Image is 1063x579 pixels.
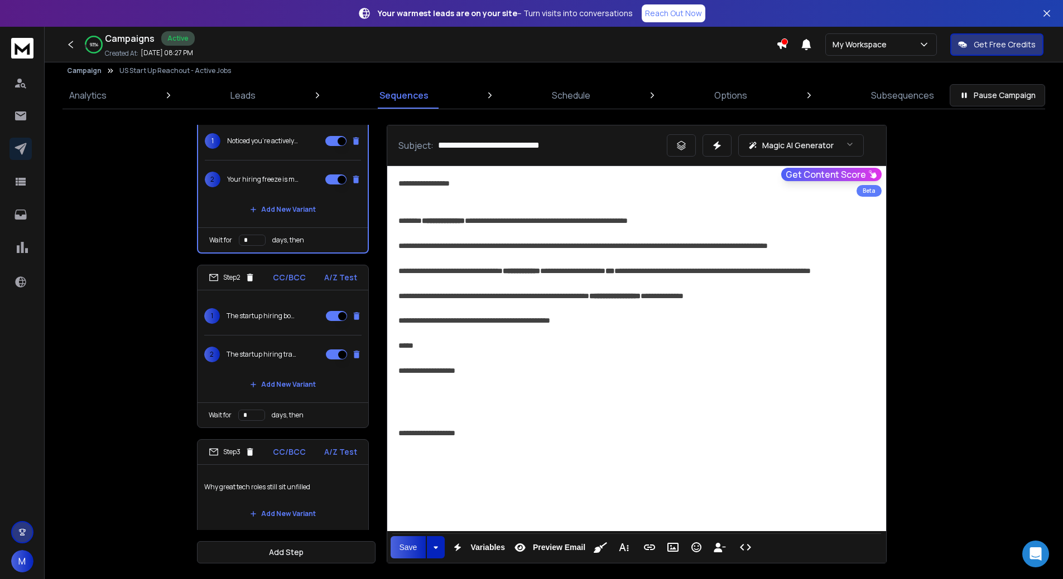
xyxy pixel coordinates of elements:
[735,536,756,558] button: Code View
[373,82,435,109] a: Sequences
[709,536,730,558] button: Insert Unsubscribe Link
[197,89,369,254] li: Step1CC/BCCA/Z Test1Noticed you're actively hiring2Your hiring freeze is melting profitsAdd New V...
[204,471,362,503] p: Why great tech roles still sit unfilled
[204,347,220,362] span: 2
[379,89,429,102] p: Sequences
[509,536,588,558] button: Preview Email
[209,411,232,420] p: Wait for
[714,89,747,102] p: Options
[197,265,369,428] li: Step2CC/BCCA/Z Test1The startup hiring bottleneck2The startup hiring trap (you're in it)Add New V...
[613,536,634,558] button: More Text
[272,411,304,420] p: days, then
[468,543,507,552] span: Variables
[204,308,220,324] span: 1
[590,536,611,558] button: Clean HTML
[62,82,113,109] a: Analytics
[324,446,357,458] p: A/Z Test
[738,134,864,157] button: Magic AI Generator
[378,8,633,19] p: – Turn visits into conversations
[209,447,255,457] div: Step 3
[90,41,98,48] p: 93 %
[708,82,754,109] a: Options
[105,49,138,58] p: Created At:
[197,439,369,557] li: Step3CC/BCCA/Z TestWhy great tech roles still sit unfilledAdd New VariantWait fordays, then
[642,4,705,22] a: Reach Out Now
[324,272,357,283] p: A/Z Test
[227,175,299,184] p: Your hiring freeze is melting profits
[209,273,255,283] div: Step 2
[1022,541,1049,567] div: Open Intercom Messenger
[67,66,102,75] button: Campaign
[531,543,588,552] span: Preview Email
[161,31,195,46] div: Active
[378,8,517,18] strong: Your warmest leads are on your site
[391,536,426,558] button: Save
[119,66,231,75] p: US Start Up Reachout - Active Jobs
[686,536,707,558] button: Emoticons
[639,536,660,558] button: Insert Link (Ctrl+K)
[227,137,299,145] p: Noticed you're actively hiring
[762,140,834,151] p: Magic AI Generator
[227,312,298,320] p: The startup hiring bottleneck
[241,198,325,221] button: Add New Variant
[871,89,934,102] p: Subsequences
[974,39,1036,50] p: Get Free Credits
[857,185,882,197] div: Beta
[662,536,684,558] button: Insert Image (Ctrl+P)
[11,550,33,572] button: M
[781,168,882,181] button: Get Content Score
[141,48,193,57] p: [DATE] 08:27 PM
[273,272,306,283] p: CC/BCC
[447,536,507,558] button: Variables
[209,236,232,245] p: Wait for
[273,446,306,458] p: CC/BCC
[11,38,33,59] img: logo
[272,236,304,245] p: days, then
[69,89,107,102] p: Analytics
[230,89,256,102] p: Leads
[205,133,220,149] span: 1
[105,32,155,45] h1: Campaigns
[950,84,1045,106] button: Pause Campaign
[833,39,891,50] p: My Workspace
[241,373,325,396] button: Add New Variant
[241,503,325,525] button: Add New Variant
[545,82,597,109] a: Schedule
[645,8,702,19] p: Reach Out Now
[227,350,298,359] p: The startup hiring trap (you're in it)
[950,33,1043,56] button: Get Free Credits
[398,139,434,152] p: Subject:
[197,541,376,563] button: Add Step
[224,82,262,109] a: Leads
[205,172,220,187] span: 2
[552,89,590,102] p: Schedule
[864,82,941,109] a: Subsequences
